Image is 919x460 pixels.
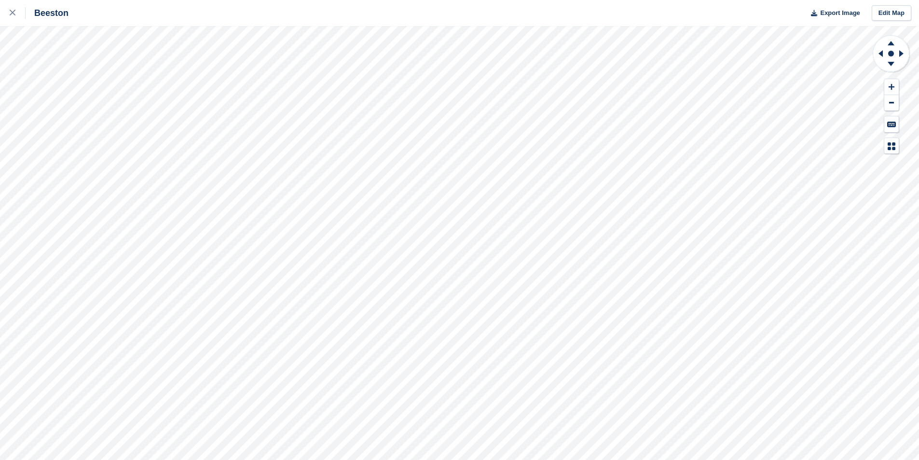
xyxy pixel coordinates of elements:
span: Export Image [820,8,860,18]
div: Beeston [26,7,69,19]
button: Zoom In [884,79,899,95]
button: Zoom Out [884,95,899,111]
button: Export Image [805,5,860,21]
a: Edit Map [872,5,911,21]
button: Map Legend [884,138,899,154]
button: Keyboard Shortcuts [884,116,899,132]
